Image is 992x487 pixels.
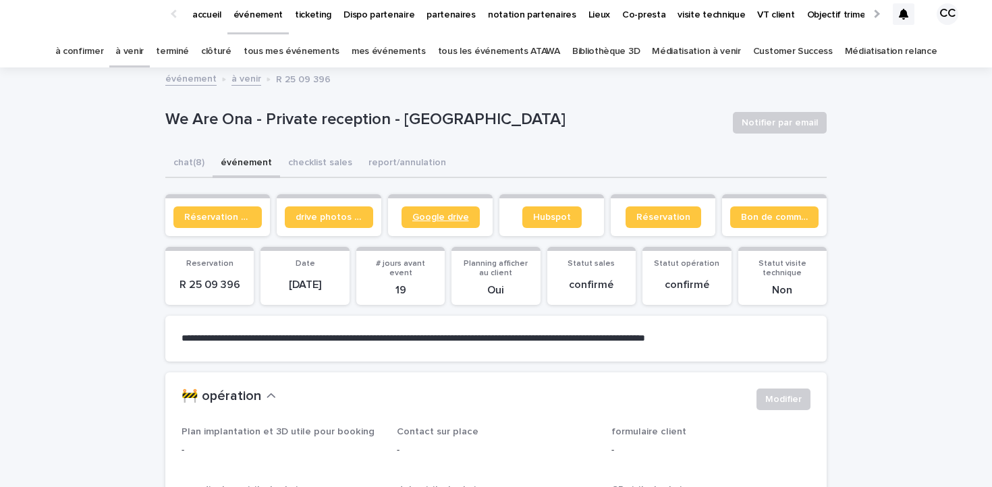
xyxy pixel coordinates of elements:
[765,393,802,406] span: Modifier
[201,36,231,67] a: clôturé
[27,1,158,28] img: Ls34BcGeRexTGTNfXpUC
[173,279,246,291] p: R 25 09 396
[285,206,373,228] a: drive photos coordinateur
[397,427,478,436] span: Contact sur place
[555,279,628,291] p: confirmé
[845,36,937,67] a: Médiatisation relance
[438,36,560,67] a: tous les événements ATAWA
[173,206,262,228] a: Réservation client
[756,389,810,410] button: Modifier
[186,260,233,268] span: Reservation
[182,389,261,405] h2: 🚧 opération
[937,3,958,25] div: CC
[611,443,810,457] p: -
[244,36,339,67] a: tous mes événements
[55,36,104,67] a: à confirmer
[115,36,144,67] a: à venir
[412,212,469,222] span: Google drive
[733,112,827,134] button: Notifier par email
[611,427,686,436] span: formulaire client
[184,212,251,222] span: Réservation client
[165,110,722,130] p: We Are Ona - Private reception - [GEOGRAPHIC_DATA]
[376,260,425,277] span: # jours avant event
[182,443,381,457] p: -
[759,260,806,277] span: Statut visite technique
[572,36,640,67] a: Bibliothèque 3D
[296,260,315,268] span: Date
[753,36,833,67] a: Customer Success
[165,70,217,86] a: événement
[352,36,426,67] a: mes événements
[651,279,723,291] p: confirmé
[276,71,331,86] p: R 25 09 396
[460,284,532,297] p: Oui
[269,279,341,291] p: [DATE]
[746,284,819,297] p: Non
[182,389,276,405] button: 🚧 opération
[213,150,280,178] button: événement
[652,36,741,67] a: Médiatisation à venir
[742,116,818,130] span: Notifier par email
[364,284,437,297] p: 19
[397,443,596,457] p: -
[280,150,360,178] button: checklist sales
[360,150,454,178] button: report/annulation
[182,427,375,436] span: Plan implantation et 3D utile pour booking
[231,70,261,86] a: à venir
[402,206,480,228] a: Google drive
[296,212,362,222] span: drive photos coordinateur
[156,36,189,67] a: terminé
[533,212,571,222] span: Hubspot
[730,206,819,228] a: Bon de commande
[654,260,719,268] span: Statut opération
[636,212,690,222] span: Réservation
[522,206,582,228] a: Hubspot
[741,212,808,222] span: Bon de commande
[165,150,213,178] button: chat (8)
[626,206,701,228] a: Réservation
[568,260,615,268] span: Statut sales
[464,260,528,277] span: Planning afficher au client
